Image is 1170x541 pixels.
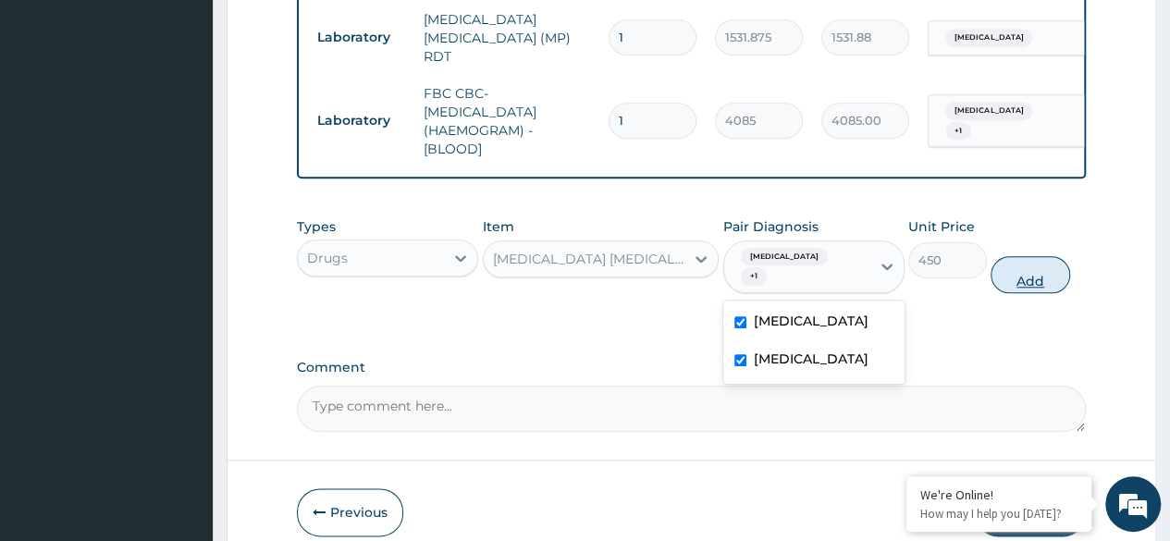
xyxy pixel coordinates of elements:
span: + 1 [945,122,971,141]
button: Previous [297,488,403,536]
img: d_794563401_company_1708531726252_794563401 [34,92,75,139]
td: FBC CBC-[MEDICAL_DATA] (HAEMOGRAM) - [BLOOD] [414,75,599,167]
button: Add [991,256,1069,293]
label: Item [483,217,514,236]
textarea: Type your message and hit 'Enter' [9,351,352,416]
span: [MEDICAL_DATA] [945,102,1032,120]
span: + 1 [741,267,767,286]
div: Chat with us now [96,104,311,128]
label: [MEDICAL_DATA] [754,312,868,330]
td: [MEDICAL_DATA] [MEDICAL_DATA] (MP) RDT [414,1,599,75]
div: We're Online! [920,486,1078,503]
span: [MEDICAL_DATA] [741,248,828,266]
div: Minimize live chat window [303,9,348,54]
div: [MEDICAL_DATA] [MEDICAL_DATA] 80/480MG TABLET [493,250,687,268]
td: Laboratory [308,104,414,138]
p: How may I help you today? [920,506,1078,522]
div: Drugs [307,249,348,267]
label: Unit Price [908,217,975,236]
label: [MEDICAL_DATA] [754,350,868,368]
label: Comment [297,360,1086,375]
td: Laboratory [308,20,414,55]
label: Types [297,219,336,235]
span: [MEDICAL_DATA] [945,29,1032,47]
span: We're online! [107,156,255,343]
label: Pair Diagnosis [723,217,819,236]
